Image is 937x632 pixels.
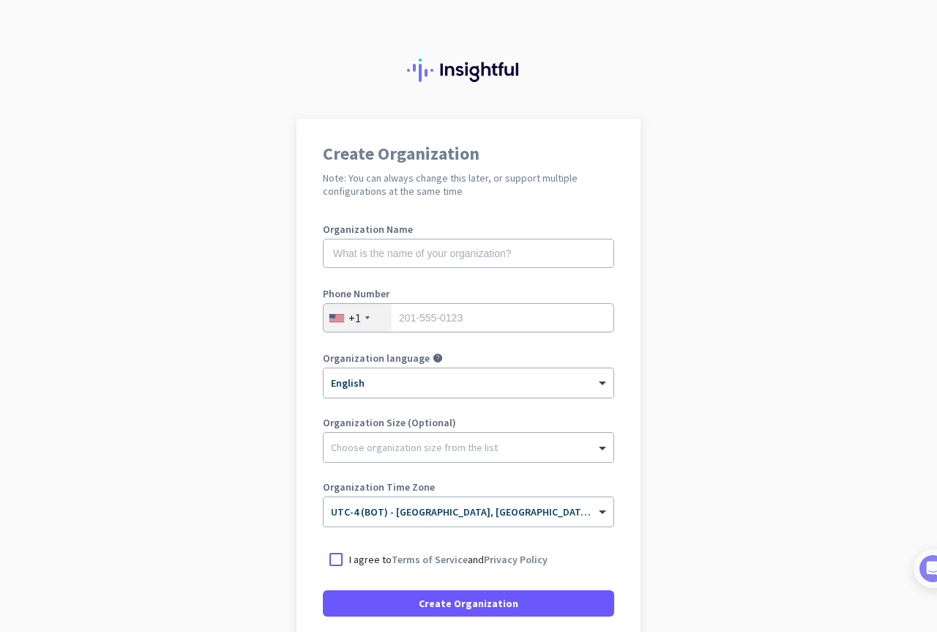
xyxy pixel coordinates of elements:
[349,552,548,567] p: I agree to and
[323,145,614,163] h1: Create Organization
[323,353,430,363] label: Organization language
[484,553,548,566] a: Privacy Policy
[323,417,614,428] label: Organization Size (Optional)
[348,311,361,325] div: +1
[323,171,614,198] h2: Note: You can always change this later, or support multiple configurations at the same time
[323,239,614,268] input: What is the name of your organization?
[323,289,614,299] label: Phone Number
[323,224,614,234] label: Organization Name
[419,596,518,611] span: Create Organization
[323,482,614,492] label: Organization Time Zone
[323,303,614,332] input: 201-555-0123
[392,553,468,566] a: Terms of Service
[433,353,443,363] i: help
[407,59,530,82] img: Insightful
[323,590,614,617] button: Create Organization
